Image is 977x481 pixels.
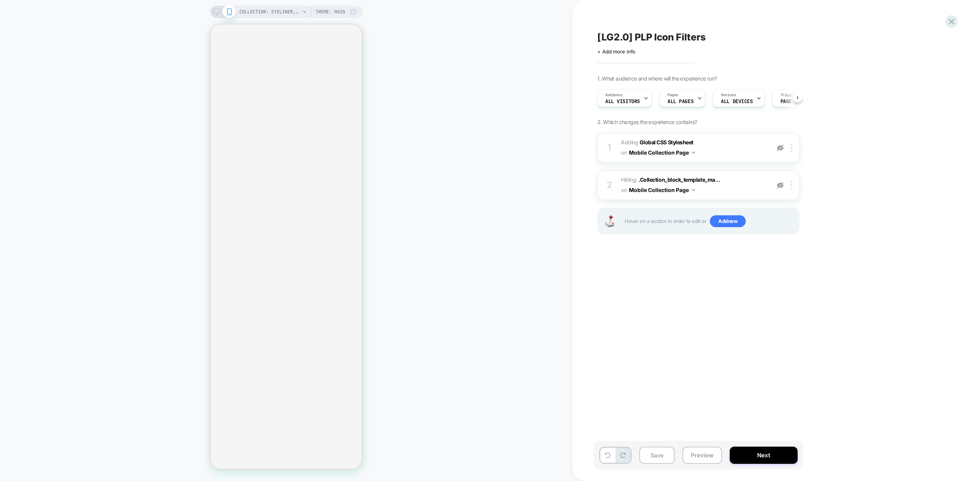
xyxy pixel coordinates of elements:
img: eye [777,182,784,189]
span: Page Load [780,99,806,104]
span: Hiding : [621,175,766,195]
span: Hover on a section in order to edit or [625,215,795,228]
span: on [621,185,627,195]
span: COLLECTION: Eyeliner, Eyeshadow, Mascara & More (Category) [239,6,300,18]
button: Preview [682,447,722,464]
span: 2. Which changes the experience contains? [597,119,697,125]
span: ALL DEVICES [721,99,753,104]
span: + Add more info [597,48,635,55]
div: 1 [606,140,613,155]
span: Audience [605,92,622,98]
span: Adding [621,137,766,158]
img: eye [777,145,784,151]
span: Theme: MAIN [316,6,345,18]
span: ALL PAGES [667,99,693,104]
span: All Visitors [605,99,640,104]
span: on [621,148,627,157]
button: Mobile Collection Page [629,184,695,195]
button: Next [730,447,798,464]
button: Mobile Collection Page [629,147,695,158]
img: down arrow [692,189,695,191]
span: 1. What audience and where will the experience run? [597,75,717,82]
b: Global CSS Stylesheet [640,139,693,145]
span: [LG2.0] PLP Icon Filters [597,31,706,43]
img: close [791,144,792,152]
img: down arrow [692,152,695,153]
div: 2 [606,178,613,193]
span: .Collection_block_template_ma... [638,176,720,183]
span: Add new [710,215,746,228]
img: Joystick [602,215,617,227]
span: Pages [667,92,678,98]
img: close [791,181,792,189]
span: Devices [721,92,736,98]
button: Save [639,447,675,464]
span: Trigger [780,92,795,98]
